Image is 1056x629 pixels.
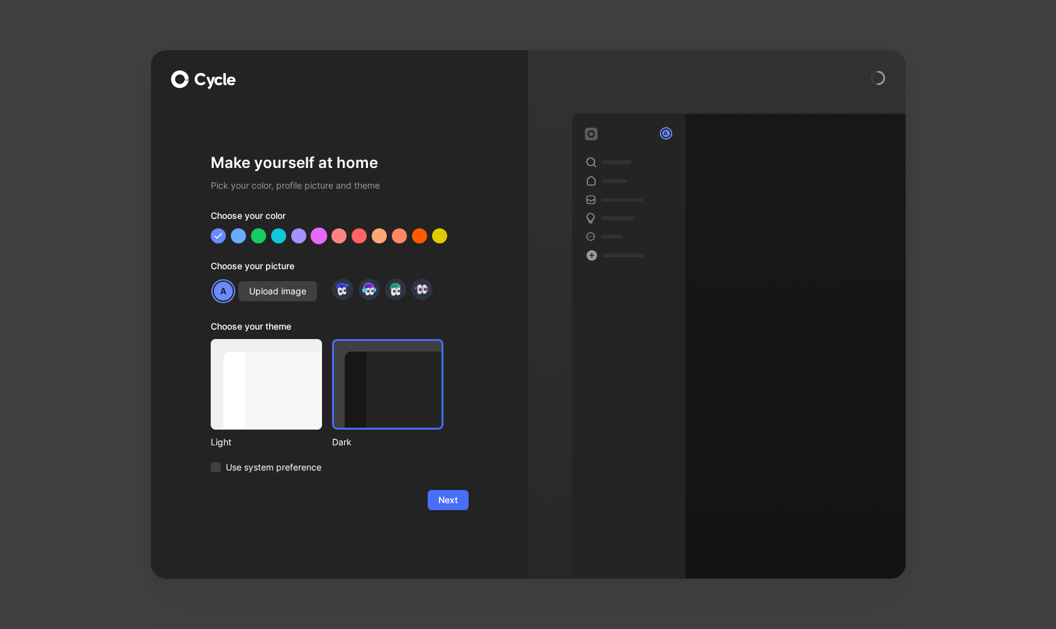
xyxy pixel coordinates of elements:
[585,128,597,140] img: workspace-default-logo-wX5zAyuM.png
[211,435,322,450] div: Light
[249,284,306,299] span: Upload image
[661,128,671,138] div: A
[387,281,404,298] img: avatar
[211,178,469,193] h2: Pick your color, profile picture and theme
[332,435,443,450] div: Dark
[211,153,469,173] h1: Make yourself at home
[211,319,443,339] div: Choose your theme
[360,281,377,298] img: avatar
[211,259,469,279] div: Choose your picture
[413,281,430,298] img: avatar
[213,281,234,302] div: A
[428,490,469,510] button: Next
[334,281,351,298] img: avatar
[438,493,458,508] span: Next
[238,281,317,301] button: Upload image
[226,460,321,475] span: Use system preference
[211,208,469,228] div: Choose your color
